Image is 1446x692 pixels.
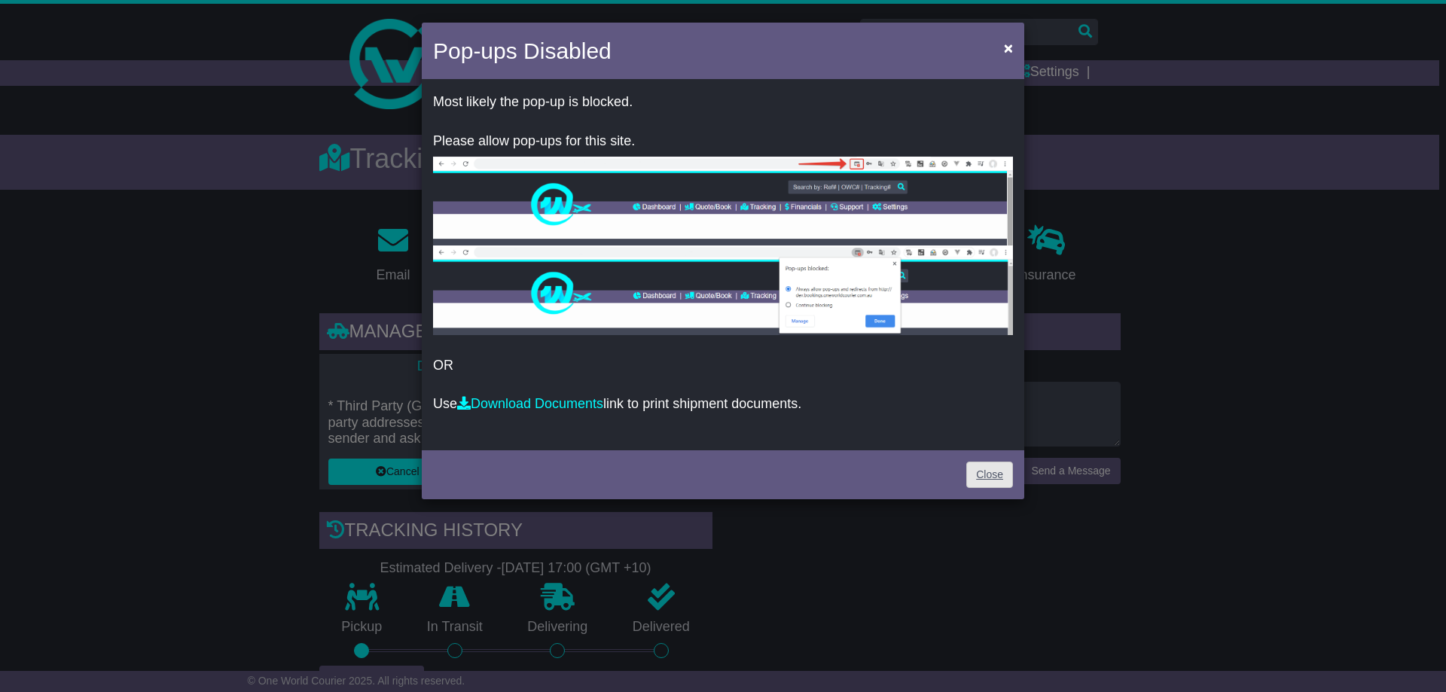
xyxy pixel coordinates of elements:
[433,245,1013,335] img: allow-popup-2.png
[433,34,612,68] h4: Pop-ups Disabled
[1004,39,1013,56] span: ×
[433,157,1013,245] img: allow-popup-1.png
[996,32,1020,63] button: Close
[433,133,1013,150] p: Please allow pop-ups for this site.
[457,396,603,411] a: Download Documents
[433,396,1013,413] p: Use link to print shipment documents.
[966,462,1013,488] a: Close
[422,83,1024,447] div: OR
[433,94,1013,111] p: Most likely the pop-up is blocked.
